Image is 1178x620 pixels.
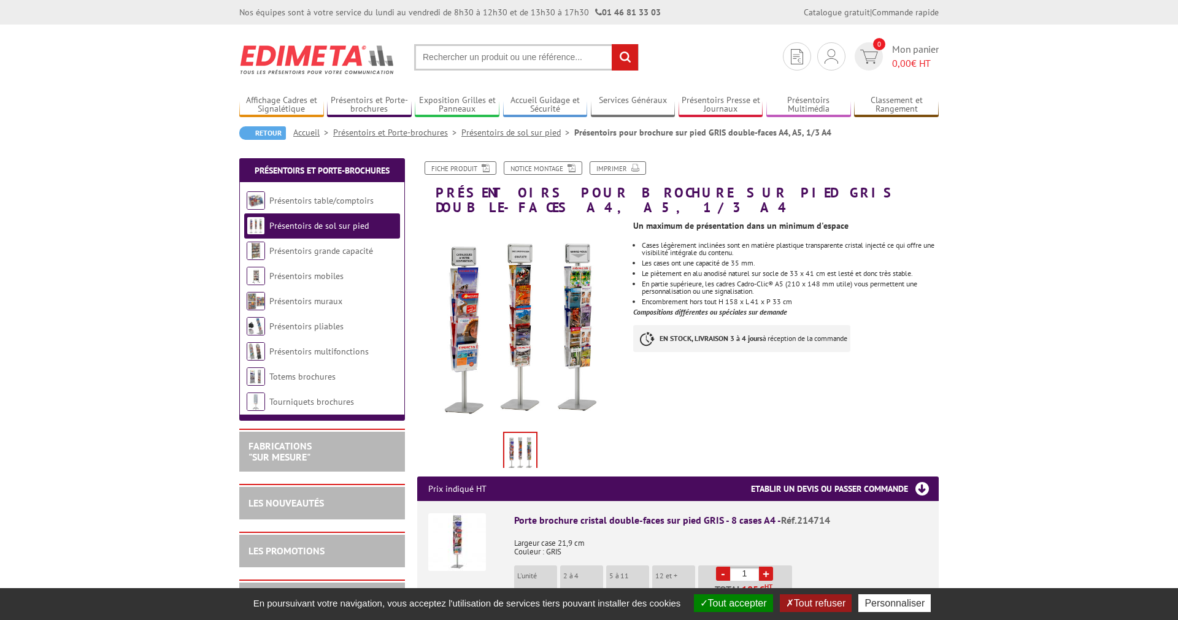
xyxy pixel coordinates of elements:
[716,567,730,581] a: -
[504,161,582,175] a: Notice Montage
[269,346,369,357] a: Présentoirs multifonctions
[642,270,939,277] li: Le piètement en alu anodisé naturel sur socle de 33 x 41 cm est lesté et donc très stable.
[595,7,661,18] strong: 01 46 81 33 03
[269,321,344,332] a: Présentoirs pliables
[694,594,773,612] button: Tout accepter
[612,44,638,71] input: rechercher
[269,396,354,407] a: Tourniquets brochures
[239,95,324,115] a: Affichage Cadres et Signalétique
[892,42,939,71] span: Mon panier
[247,191,265,210] img: Présentoirs table/comptoirs
[269,371,336,382] a: Totems brochures
[269,296,342,307] a: Présentoirs muraux
[425,161,496,175] a: Fiche produit
[804,6,939,18] div: |
[414,44,639,71] input: Rechercher un produit ou une référence...
[591,95,676,115] a: Services Généraux
[701,584,792,606] p: Total
[269,220,369,231] a: Présentoirs de sol sur pied
[780,594,852,612] button: Tout refuser
[791,49,803,64] img: devis rapide
[247,598,687,608] span: En poursuivant votre navigation, vous acceptez l'utilisation de services tiers pouvant installer ...
[633,325,850,352] p: à réception de la commande
[642,298,939,305] li: Encombrement hors tout H 158 x L 41 x P 33 cm
[563,572,603,580] p: 2 à 4
[860,50,878,64] img: devis rapide
[642,242,939,256] p: Cases légèrement inclinées sont en matière plastique transparente cristal injecté ce qui offre un...
[852,42,939,71] a: devis rapide 0 Mon panier 0,00€ HT
[247,317,265,335] img: Présentoirs pliables
[247,216,265,235] img: Présentoirs de sol sur pied
[766,95,851,115] a: Présentoirs Multimédia
[417,221,624,427] img: presentoirs_de_sol_214714_3.jpg
[590,161,646,175] a: Imprimer
[872,7,939,18] a: Commande rapide
[504,433,536,471] img: presentoirs_de_sol_214714_3.jpg
[759,567,773,581] a: +
[408,161,948,215] h1: Présentoirs pour brochure sur pied GRIS double-faces A4, A5, 1/3 A4
[247,342,265,361] img: Présentoirs multifonctions
[759,584,764,594] span: €
[247,292,265,310] img: Présentoirs muraux
[248,545,325,557] a: LES PROMOTIONS
[574,126,831,139] li: Présentoirs pour brochure sur pied GRIS double-faces A4, A5, 1/3 A4
[269,195,374,206] a: Présentoirs table/comptoirs
[892,57,911,69] span: 0,00
[248,440,312,463] a: FABRICATIONS"Sur Mesure"
[642,259,939,267] li: Les cases ont une capacité de 35 mm.
[255,165,390,176] a: Présentoirs et Porte-brochures
[415,95,499,115] a: Exposition Grilles et Panneaux
[428,476,487,501] p: Prix indiqué HT
[239,126,286,140] a: Retour
[514,530,928,556] p: Largeur case 21,9 cm Couleur : GRIS
[655,572,695,580] p: 12 et +
[247,367,265,386] img: Totems brochures
[461,127,574,138] a: Présentoirs de sol sur pied
[514,513,928,527] div: Porte brochure cristal double-faces sur pied GRIS - 8 cases A4 -
[854,95,939,115] a: Classement et Rangement
[248,497,324,509] a: LES NOUVEAUTÉS
[804,7,870,18] a: Catalogue gratuit
[781,514,830,526] span: Réf.214714
[764,583,772,591] sup: HT
[660,334,763,343] strong: EN STOCK, LIVRAISON 3 à 4 jours
[239,6,661,18] div: Nos équipes sont à votre service du lundi au vendredi de 8h30 à 12h30 et de 13h30 à 17h30
[293,127,333,138] a: Accueil
[269,270,344,281] a: Présentoirs mobiles
[428,513,486,571] img: Porte brochure cristal double-faces sur pied GRIS - 8 cases A4
[642,280,939,295] li: En partie supérieure, les cadres Cadro-Clic® A5 (210 x 148 mm utile) vous permettent une personna...
[269,245,373,256] a: Présentoirs grande capacité
[609,572,649,580] p: 5 à 11
[247,242,265,260] img: Présentoirs grande capacité
[517,572,557,580] p: L'unité
[333,127,461,138] a: Présentoirs et Porte-brochures
[858,594,931,612] button: Personnaliser (fenêtre modale)
[679,95,763,115] a: Présentoirs Presse et Journaux
[825,49,838,64] img: devis rapide
[239,37,396,82] img: Edimeta
[503,95,588,115] a: Accueil Guidage et Sécurité
[633,222,939,229] p: Un maximum de présentation dans un minimum d'espace
[873,38,885,50] span: 0
[247,392,265,411] img: Tourniquets brochures
[751,476,939,501] h3: Etablir un devis ou passer commande
[247,267,265,285] img: Présentoirs mobiles
[633,307,787,316] strong: Compositions différentes ou spéciales sur demande
[742,584,759,594] span: 185
[892,56,939,71] span: € HT
[327,95,412,115] a: Présentoirs et Porte-brochures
